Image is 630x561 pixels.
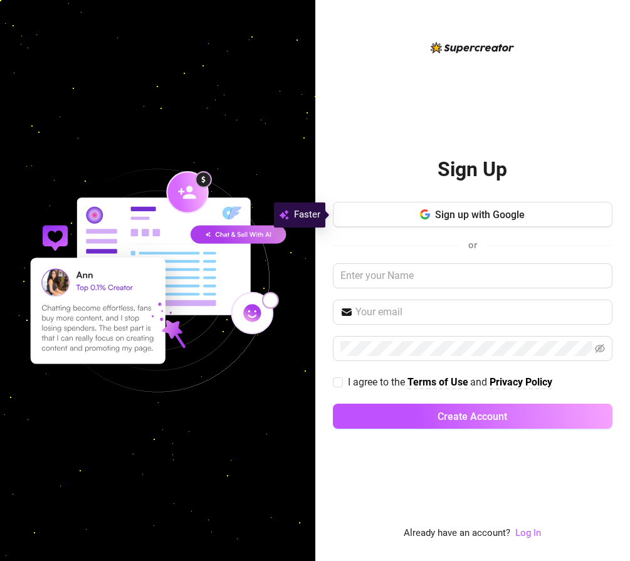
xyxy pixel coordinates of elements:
button: Sign up with Google [333,202,612,227]
span: Already have an account? [404,526,510,541]
a: Log In [515,526,541,541]
span: I agree to the [348,376,407,388]
span: Sign up with Google [435,209,525,221]
span: Faster [294,207,320,223]
span: and [470,376,490,388]
h2: Sign Up [438,157,507,182]
strong: Privacy Policy [490,376,552,388]
img: svg%3e [279,207,289,223]
span: or [468,239,477,251]
a: Terms of Use [407,376,468,389]
span: Create Account [438,411,507,422]
strong: Terms of Use [407,376,468,388]
input: Enter your Name [333,263,612,288]
button: Create Account [333,404,612,429]
span: eye-invisible [595,343,605,354]
img: logo-BBDzfeDw.svg [431,42,514,53]
input: Your email [355,305,605,320]
a: Privacy Policy [490,376,552,389]
a: Log In [515,527,541,538]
